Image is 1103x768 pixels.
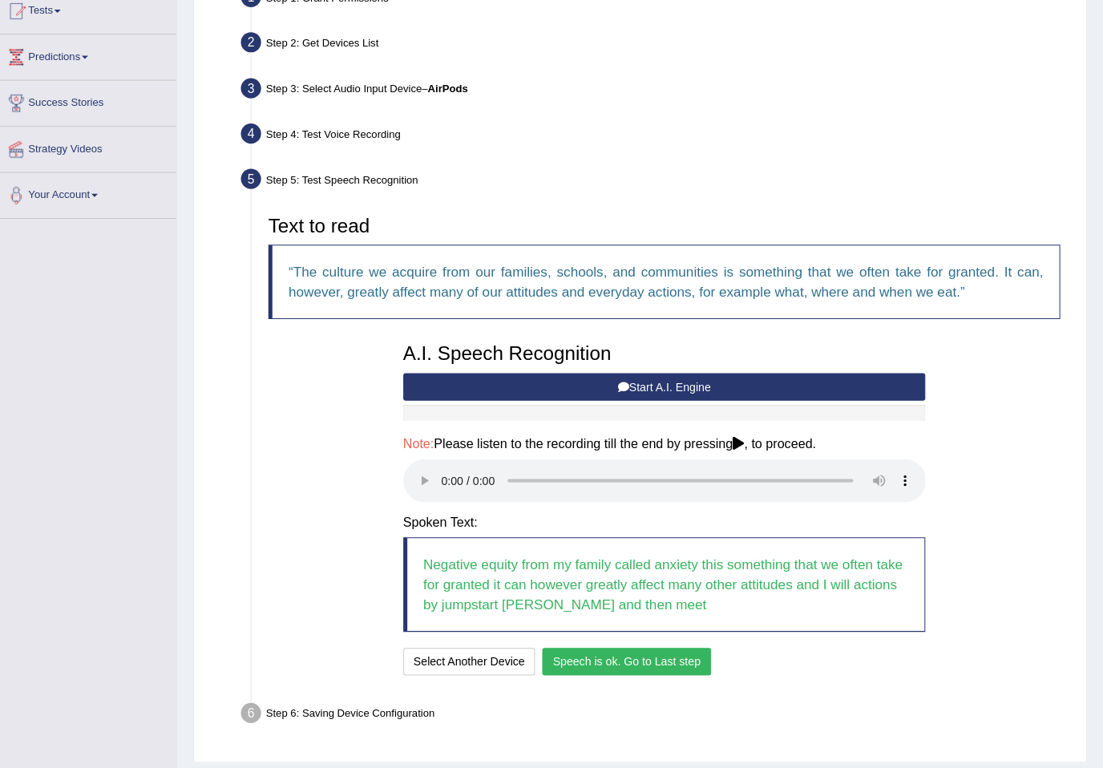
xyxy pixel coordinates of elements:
q: The culture we acquire from our families, schools, and communities is something that we often tak... [295,262,1044,297]
button: Select Another Device [409,643,540,670]
div: Step 5: Test Speech Recognition [240,163,1079,198]
a: Predictions [1,34,184,75]
blockquote: Negative equity from my family called anxiety this something that we often take for granted it ca... [409,533,927,627]
button: Start A.I. Engine [409,370,927,398]
a: Your Account [1,172,184,212]
h4: Please listen to the recording till the end by pressing , to proceed. [409,434,927,448]
div: Step 2: Get Devices List [240,27,1079,63]
button: Speech is ok. Go to Last step [547,643,714,670]
a: Strategy Videos [1,126,184,166]
h3: A.I. Speech Recognition [409,341,927,362]
div: Step 3: Select Audio Input Device [240,73,1079,108]
span: Note: [409,434,439,447]
div: Step 4: Test Voice Recording [240,118,1079,153]
b: AirPods [433,82,473,94]
span: – [427,82,473,94]
h4: Spoken Text: [409,511,927,526]
div: Step 6: Saving Device Configuration [240,693,1079,728]
a: Success Stories [1,80,184,120]
h3: Text to read [275,214,1061,235]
